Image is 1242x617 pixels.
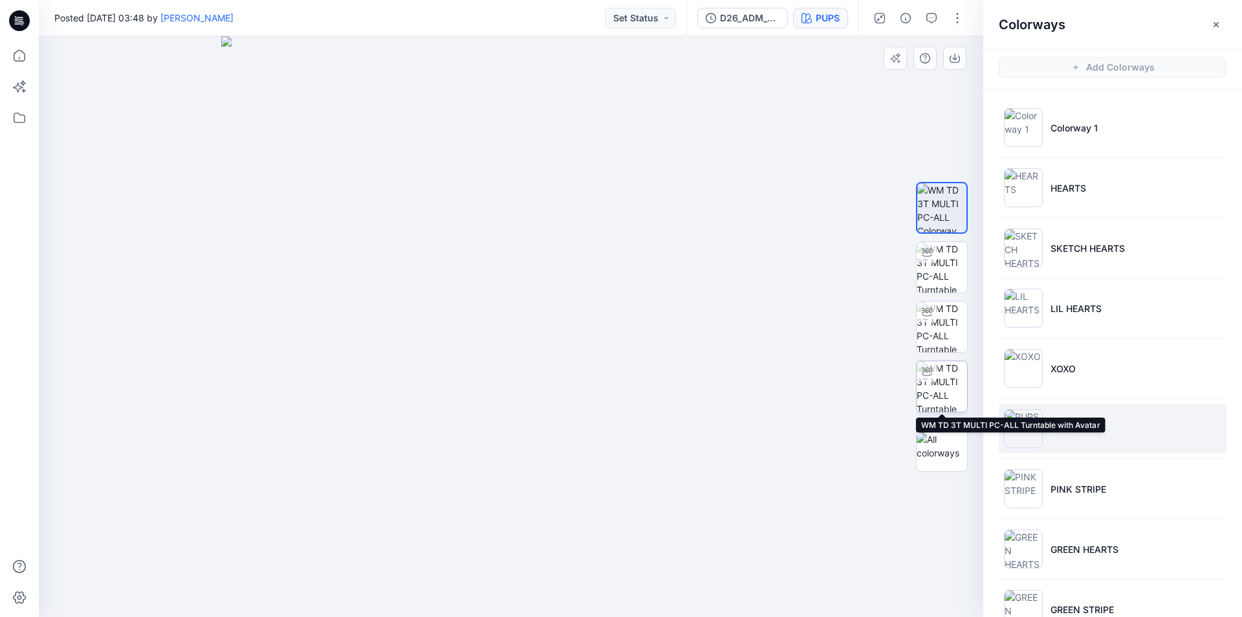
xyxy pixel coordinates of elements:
[1004,530,1043,568] img: GREEN HEARTS
[221,36,801,617] img: eyJhbGciOiJIUzI1NiIsImtpZCI6IjAiLCJzbHQiOiJzZXMiLCJ0eXAiOiJKV1QifQ.eyJkYXRhIjp7InR5cGUiOiJzdG9yYW...
[1004,108,1043,147] img: Colorway 1
[816,11,840,25] div: PUPS
[999,17,1065,32] h2: Colorways
[54,11,234,25] span: Posted [DATE] 03:48 by
[697,8,788,28] button: D26_ADM_COVERALL
[1004,168,1043,207] img: HEARTS
[720,11,779,25] div: D26_ADM_COVERALL
[1051,362,1076,376] p: XOXO
[1004,409,1043,448] img: PUPS
[1004,469,1043,508] img: PINK STRIPE
[1051,181,1086,195] p: HEARTS
[1051,543,1118,556] p: GREEN HEARTS
[1051,241,1125,255] p: SKETCH HEARTS
[917,361,967,412] img: WM TD 3T MULTI PC-ALL Turntable with Avatar
[917,302,967,352] img: WM TD 3T MULTI PC-ALL Turntable with Avatar
[1051,121,1098,135] p: Colorway 1
[917,432,967,460] img: All colorways
[1051,482,1106,496] p: PINK STRIPE
[917,242,967,293] img: WM TD 3T MULTI PC-ALL Turntable with Avatar
[1004,289,1043,328] img: LIL HEARTS
[895,8,916,28] button: Details
[1004,229,1043,267] img: SKETCH HEARTS
[1051,302,1102,315] p: LIL HEARTS
[160,12,234,23] a: [PERSON_NAME]
[1051,603,1114,616] p: GREEN STRIPE
[1051,422,1074,436] p: PUPS
[917,183,966,232] img: WM TD 3T MULTI PC-ALL Colorway wo Avatar
[793,8,848,28] button: PUPS
[1004,349,1043,388] img: XOXO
